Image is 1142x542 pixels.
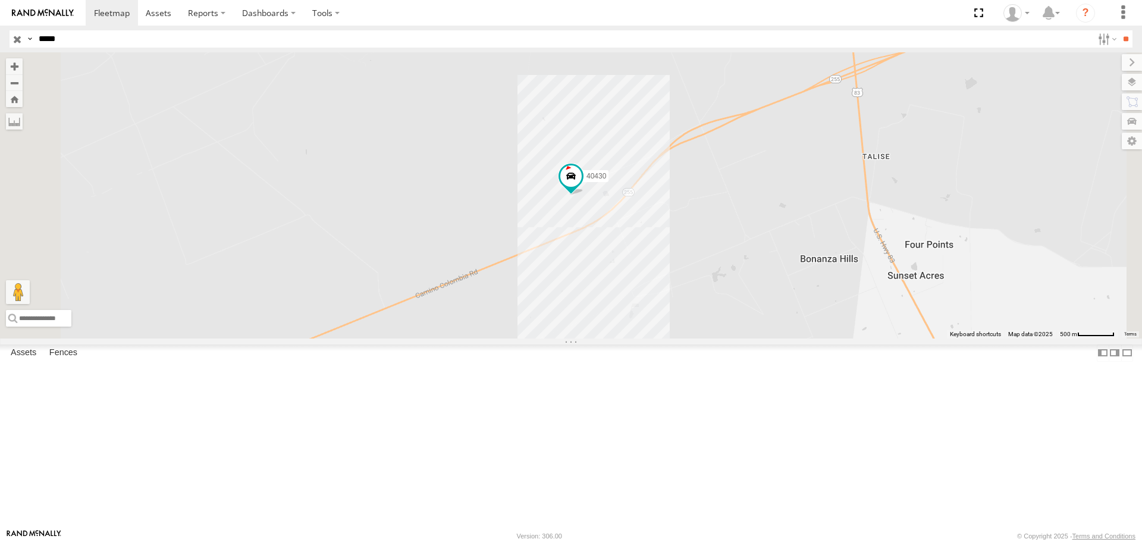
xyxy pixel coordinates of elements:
a: Terms and Conditions [1072,532,1135,540]
span: Map data ©2025 [1008,331,1053,337]
span: 500 m [1060,331,1077,337]
img: rand-logo.svg [12,9,74,17]
label: Search Query [25,30,34,48]
button: Zoom Home [6,91,23,107]
label: Measure [6,113,23,130]
label: Dock Summary Table to the Left [1097,344,1109,362]
a: Terms (opens in new tab) [1124,331,1137,336]
button: Drag Pegman onto the map to open Street View [6,280,30,304]
div: Version: 306.00 [517,532,562,540]
label: Dock Summary Table to the Right [1109,344,1121,362]
button: Keyboard shortcuts [950,330,1001,339]
label: Search Filter Options [1093,30,1119,48]
div: © Copyright 2025 - [1017,532,1135,540]
a: Visit our Website [7,530,61,542]
button: Zoom in [6,58,23,74]
label: Map Settings [1122,133,1142,149]
button: Zoom out [6,74,23,91]
span: 40430 [586,172,606,180]
label: Fences [43,345,83,362]
div: Caseta Laredo TX [999,4,1034,22]
label: Hide Summary Table [1121,344,1133,362]
button: Map Scale: 500 m per 59 pixels [1056,330,1118,339]
i: ? [1076,4,1095,23]
label: Assets [5,345,42,362]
